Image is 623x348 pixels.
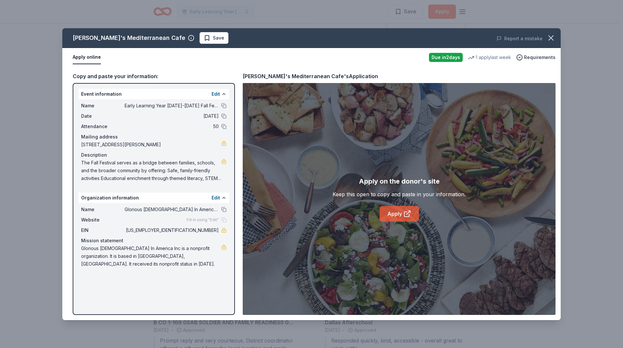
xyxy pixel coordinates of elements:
[468,54,511,61] div: 1 apply last week
[429,53,463,62] div: Due in 2 days
[187,217,219,222] span: Fill in using "Edit"
[81,133,226,141] div: Mailing address
[81,141,221,149] span: [STREET_ADDRESS][PERSON_NAME]
[79,89,229,99] div: Event information
[81,102,125,110] span: Name
[73,72,235,80] div: Copy and paste your information:
[81,216,125,224] span: Website
[333,190,466,198] div: Keep this open to copy and paste in your information.
[125,226,219,234] span: [US_EMPLOYER_IDENTIFICATION_NUMBER]
[212,194,220,202] button: Edit
[243,72,378,80] div: [PERSON_NAME]'s Mediterranean Cafe's Application
[81,245,221,268] span: Glorious [DEMOGRAPHIC_DATA] In America Inc is a nonprofit organization. It is based in [GEOGRAPHI...
[81,237,226,245] div: Mission statement
[212,90,220,98] button: Edit
[81,226,125,234] span: EIN
[496,35,543,42] button: Report a mistake
[359,176,440,186] div: Apply on the donor's site
[380,206,419,222] a: Apply
[81,206,125,213] span: Name
[125,206,219,213] span: Glorious [DEMOGRAPHIC_DATA] In America Inc
[73,51,101,64] button: Apply online
[200,32,228,44] button: Save
[524,54,556,61] span: Requirements
[125,123,219,130] span: 50
[81,159,221,182] span: The Fall Festival serves as a bridge between families, schools, and the broader community by offe...
[79,193,229,203] div: Organization information
[81,123,125,130] span: Attendance
[213,34,224,42] span: Save
[125,102,219,110] span: Early Learning Year [DATE]-[DATE] Fall Festival and Yard Sale
[516,54,556,61] button: Requirements
[81,112,125,120] span: Date
[81,151,226,159] div: Description
[125,112,219,120] span: [DATE]
[73,33,185,43] div: [PERSON_NAME]'s Mediterranean Cafe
